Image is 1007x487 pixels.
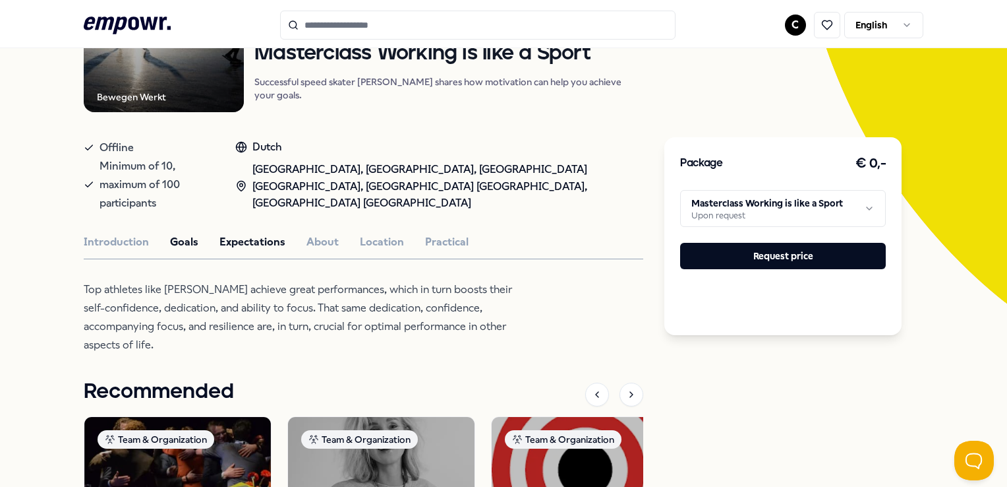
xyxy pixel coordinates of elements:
[785,15,806,36] button: C
[280,11,676,40] input: Search for products, categories or subcategories
[301,430,418,449] div: Team & Organization
[100,157,209,212] span: Minimum of 10, maximum of 100 participants
[306,234,339,251] button: About
[84,280,512,354] p: Top athletes like [PERSON_NAME] achieve great performances, which in turn boosts their self-confi...
[254,75,643,102] p: Successful speed skater [PERSON_NAME] shares how motivation can help you achieve your goals.
[855,153,886,174] h3: € 0,-
[98,430,214,449] div: Team & Organization
[170,234,198,251] button: Goals
[235,161,643,212] div: [GEOGRAPHIC_DATA], [GEOGRAPHIC_DATA], [GEOGRAPHIC_DATA] [GEOGRAPHIC_DATA], [GEOGRAPHIC_DATA] [GEO...
[97,90,166,104] div: Bewegen Werkt
[360,234,404,251] button: Location
[219,234,285,251] button: Expectations
[505,430,621,449] div: Team & Organization
[84,234,149,251] button: Introduction
[680,155,722,172] h3: Package
[425,234,469,251] button: Practical
[680,243,886,269] button: Request price
[235,139,643,156] div: Dutch
[84,375,234,408] h1: Recommended
[100,139,134,157] span: Offline
[254,42,643,65] h1: Masterclass Working is like a Sport
[954,441,994,480] iframe: Help Scout Beacon - Open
